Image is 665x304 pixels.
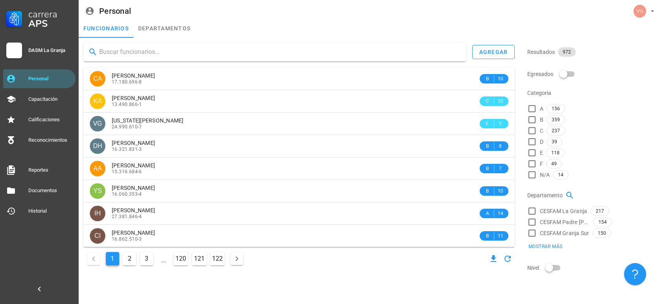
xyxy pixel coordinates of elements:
span: KA [93,93,102,109]
div: avatar [634,5,646,17]
span: A [484,209,491,217]
div: Historial [28,208,72,214]
span: Mostrar más [528,244,562,249]
div: avatar [90,138,105,154]
span: N/A [540,171,550,179]
span: 16.060.353-4 [112,191,142,197]
div: Personal [99,7,131,15]
span: [PERSON_NAME] [112,95,155,101]
span: 27.381.846-4 [112,214,142,219]
span: 237 [552,126,560,135]
a: Reportes [3,161,76,180]
span: B [484,232,491,240]
div: Carrera [28,9,72,19]
span: [PERSON_NAME] [112,230,155,236]
span: AA [93,161,102,176]
div: Calificaciones [28,117,72,123]
span: D [540,138,543,146]
span: E [484,120,491,128]
div: Departamento [527,186,661,205]
span: [PERSON_NAME] [112,207,155,213]
div: Egresados [527,65,661,83]
div: Documentos [28,187,72,194]
span: DH [93,138,102,154]
button: Página siguiente [231,252,243,265]
button: Ir a la página 2 [123,252,136,265]
span: 217 [596,207,604,215]
span: VG [93,116,102,132]
nav: Navegación de paginación [83,250,247,267]
span: A [540,105,543,113]
div: avatar [90,228,105,244]
span: C [540,127,543,135]
span: 7 [497,165,504,172]
span: 10 [497,187,504,195]
span: [PERSON_NAME] [112,140,155,146]
span: 39 [552,137,557,146]
input: Buscar funcionarios… [99,46,460,58]
a: departamentos [133,19,195,38]
a: Documentos [3,181,76,200]
button: Ir a la página 3 [140,252,153,265]
a: Capacitación [3,90,76,109]
span: CESFAM Granja Sur [540,229,589,237]
div: APS [28,19,72,28]
span: ... [157,252,170,265]
span: B [540,116,543,124]
span: F [540,160,543,168]
div: avatar [90,93,105,109]
span: 8 [497,142,504,150]
button: Ir a la página 120 [174,252,188,265]
span: 11 [497,232,504,240]
span: 10 [497,75,504,83]
span: B [484,165,491,172]
a: Reconocimientos [3,131,76,150]
div: Reconocimientos [28,137,72,143]
span: C [484,97,491,105]
div: avatar [90,183,105,199]
div: Personal [28,76,72,82]
span: CESFAM La Granja [540,207,587,215]
div: avatar [90,161,105,176]
div: avatar [90,71,105,87]
div: avatar [90,206,105,221]
span: CI [94,228,101,244]
span: [US_STATE][PERSON_NAME] [112,117,184,124]
a: Historial [3,202,76,221]
div: Capacitación [28,96,72,102]
span: B [484,187,491,195]
span: CA [93,71,102,87]
a: Personal [3,69,76,88]
div: Categoria [527,83,661,102]
span: [PERSON_NAME] [112,162,155,169]
button: Mostrar más [523,241,567,252]
span: 14 [558,171,563,179]
div: Resultados [527,43,661,61]
span: B [484,75,491,83]
span: 49 [551,159,557,168]
span: B [484,142,491,150]
span: 24.990.610-7 [112,124,142,130]
span: 359 [552,115,560,124]
span: [PERSON_NAME] [112,185,155,191]
div: avatar [90,116,105,132]
span: IH [94,206,101,221]
span: 15.316.684-6 [112,169,142,174]
span: 14 [497,209,504,217]
span: [PERSON_NAME] [112,72,155,79]
button: Ir a la página 122 [210,252,225,265]
button: agregar [472,45,515,59]
span: 118 [551,148,560,157]
span: 154 [598,218,607,226]
button: Página actual, página 1 [106,252,119,265]
button: Ir a la página 121 [192,252,207,265]
span: 150 [598,229,606,237]
span: YS [93,183,102,199]
div: Reportes [28,167,72,173]
a: funcionarios [79,19,133,38]
span: E [540,149,543,157]
span: 16.862.510-3 [112,236,142,242]
div: Nivel [527,258,661,277]
div: DASM La Granja [28,47,72,54]
span: 2 [497,120,504,128]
